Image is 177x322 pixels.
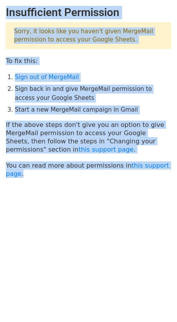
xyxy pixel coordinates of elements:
[15,85,171,102] li: Sign back in and give MergeMail permission to access your Google Sheets
[6,161,171,178] p: You can read more about permissions in .
[6,22,171,49] p: Sorry, it looks like you haven't given MergeMail permission to access your Google Sheets.
[6,6,171,19] h2: Insufficient Permission
[6,57,171,65] p: To fix this:
[138,284,177,322] iframe: Chat Widget
[15,105,171,114] li: Start a new MergeMail campaign in Gmail
[138,284,177,322] div: チャットウィジェット
[6,162,169,177] a: this support page
[6,121,171,154] p: If the above steps don't give you an option to give MergeMail permission to access your Google Sh...
[15,74,79,81] a: Sign out of MergeMail
[78,146,134,153] a: this support page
